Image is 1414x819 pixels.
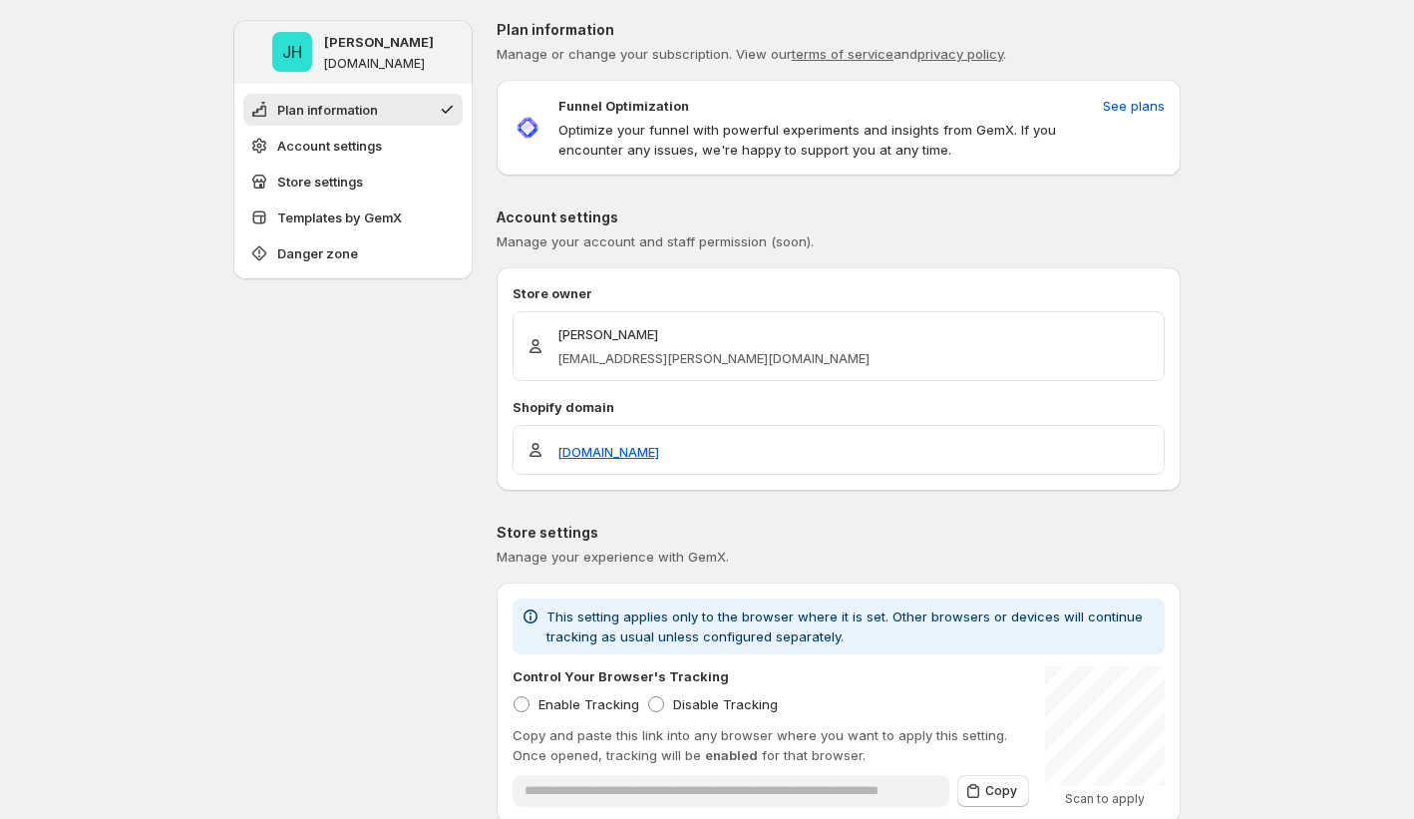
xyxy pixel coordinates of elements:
p: [DOMAIN_NAME] [324,56,425,72]
span: Templates by GemX [277,207,402,227]
span: Copy [985,783,1017,799]
span: Plan information [277,100,378,120]
span: Manage your experience with GemX. [497,549,729,565]
p: Store settings [497,523,1181,543]
button: Copy [957,775,1029,807]
button: Plan information [243,94,463,126]
p: Scan to apply [1045,791,1165,807]
button: Danger zone [243,237,463,269]
a: [DOMAIN_NAME] [557,442,659,462]
span: See plans [1103,96,1165,116]
p: Store owner [513,283,1165,303]
span: Store settings [277,172,363,192]
p: Account settings [497,207,1181,227]
button: Store settings [243,166,463,198]
span: Jena Hoang [272,32,312,72]
p: Funnel Optimization [558,96,689,116]
span: Enable Tracking [538,696,639,712]
button: Account settings [243,130,463,162]
p: Control Your Browser's Tracking [513,666,729,686]
span: Manage your account and staff permission (soon). [497,233,814,249]
p: [EMAIL_ADDRESS][PERSON_NAME][DOMAIN_NAME] [557,348,870,368]
a: privacy policy [917,46,1003,62]
p: Shopify domain [513,397,1165,417]
p: Plan information [497,20,1181,40]
a: terms of service [792,46,893,62]
text: JH [282,42,302,62]
img: Funnel Optimization [513,113,542,143]
span: Manage or change your subscription. View our and . [497,46,1006,62]
button: See plans [1091,90,1177,122]
span: This setting applies only to the browser where it is set. Other browsers or devices will continue... [546,609,1143,644]
span: enabled [705,747,758,763]
p: Copy and paste this link into any browser where you want to apply this setting. Once opened, trac... [513,725,1029,765]
p: [PERSON_NAME] [557,324,870,344]
p: Optimize your funnel with powerful experiments and insights from GemX. If you encounter any issue... [558,120,1095,160]
span: Account settings [277,136,382,156]
span: Danger zone [277,243,358,263]
span: Disable Tracking [673,696,778,712]
button: Templates by GemX [243,202,463,233]
p: [PERSON_NAME] [324,32,434,52]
